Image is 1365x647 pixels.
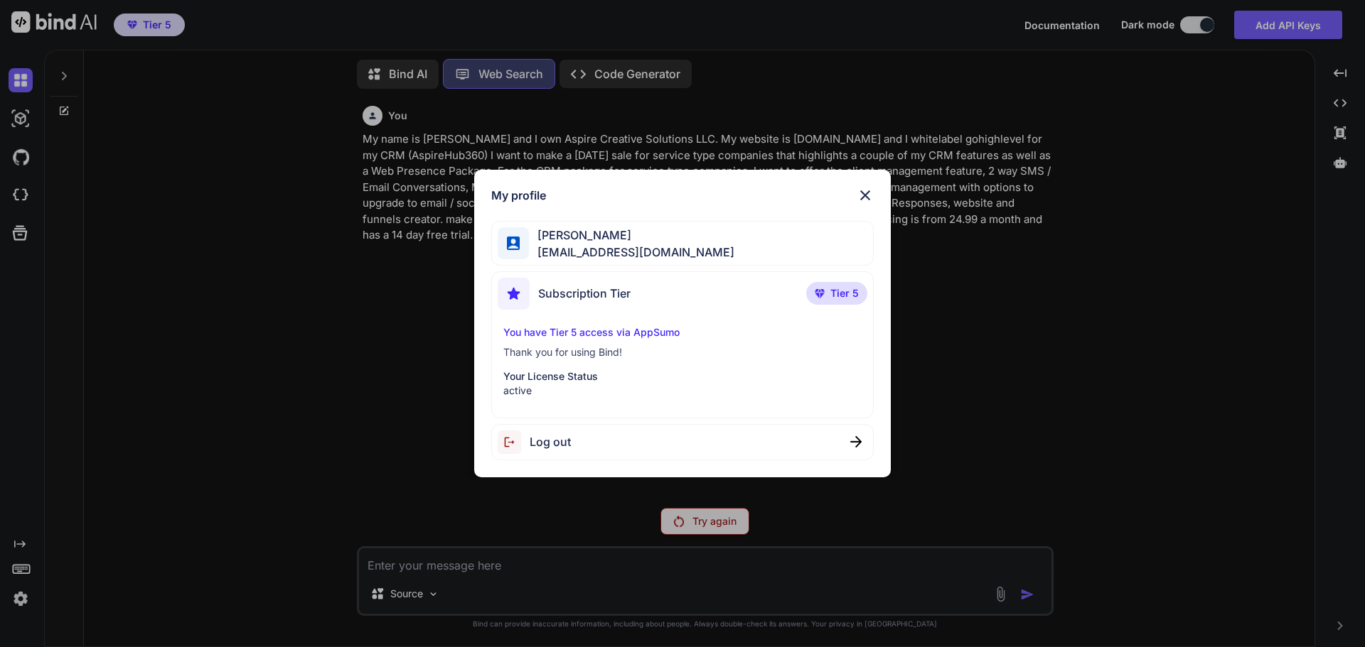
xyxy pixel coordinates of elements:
p: You have Tier 5 access via AppSumo [503,325,862,339]
img: logout [498,430,530,454]
p: Your License Status [503,369,862,384]
img: subscription [498,278,530,310]
span: [EMAIL_ADDRESS][DOMAIN_NAME] [529,244,734,261]
span: Log out [530,433,571,450]
p: active [503,384,862,398]
img: close [857,187,874,204]
p: Thank you for using Bind! [503,345,862,359]
img: close [850,436,862,447]
h1: My profile [491,187,546,204]
img: premium [815,289,825,298]
img: profile [507,236,520,250]
span: Tier 5 [830,286,859,300]
span: [PERSON_NAME] [529,227,734,244]
span: Subscription Tier [538,285,631,302]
